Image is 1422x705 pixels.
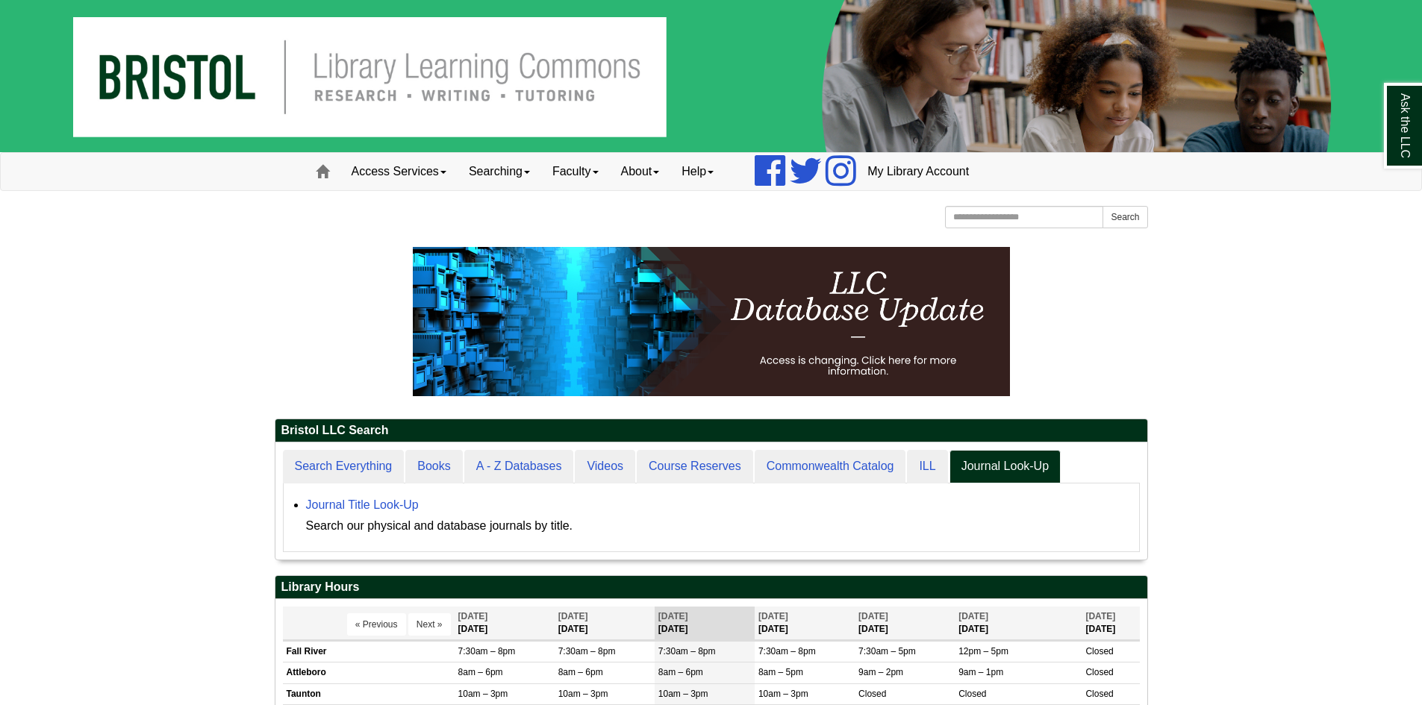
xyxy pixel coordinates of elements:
[907,450,947,483] a: ILL
[949,450,1061,483] a: Journal Look-Up
[856,153,980,190] a: My Library Account
[758,689,808,699] span: 10am – 3pm
[855,607,955,640] th: [DATE]
[558,667,603,677] span: 8am – 6pm
[575,450,635,483] a: Videos
[858,646,916,657] span: 7:30am – 5pm
[958,611,988,621] span: [DATE]
[306,498,419,511] a: Journal Title Look-Up
[283,662,455,683] td: Attleboro
[455,607,555,640] th: [DATE]
[958,689,986,699] span: Closed
[458,646,516,657] span: 7:30am – 8pm
[283,642,455,662] td: Fall River
[408,613,451,636] button: Next »
[558,611,588,621] span: [DATE]
[655,607,755,640] th: [DATE]
[955,607,1082,640] th: [DATE]
[758,646,816,657] span: 7:30am – 8pm
[413,247,1010,396] img: HTML tutorial
[347,613,406,636] button: « Previous
[1103,206,1147,228] button: Search
[306,516,1132,536] div: Search our physical and database journals by title.
[275,419,1147,442] h2: Bristol LLC Search
[1085,667,1113,677] span: Closed
[458,667,503,677] span: 8am – 6pm
[758,611,788,621] span: [DATE]
[670,153,725,190] a: Help
[1085,646,1113,657] span: Closed
[958,667,1003,677] span: 9am – 1pm
[637,450,753,483] a: Course Reserves
[755,607,855,640] th: [DATE]
[541,153,610,190] a: Faculty
[464,450,574,483] a: A - Z Databases
[858,611,888,621] span: [DATE]
[458,611,488,621] span: [DATE]
[555,607,655,640] th: [DATE]
[858,667,903,677] span: 9am – 2pm
[658,667,703,677] span: 8am – 6pm
[658,646,716,657] span: 7:30am – 8pm
[283,450,405,483] a: Search Everything
[1085,611,1115,621] span: [DATE]
[1082,607,1139,640] th: [DATE]
[755,450,906,483] a: Commonwealth Catalog
[858,689,886,699] span: Closed
[405,450,462,483] a: Books
[340,153,458,190] a: Access Services
[958,646,1008,657] span: 12pm – 5pm
[458,153,541,190] a: Searching
[658,611,688,621] span: [DATE]
[275,576,1147,599] h2: Library Hours
[1085,689,1113,699] span: Closed
[558,689,608,699] span: 10am – 3pm
[610,153,671,190] a: About
[283,683,455,704] td: Taunton
[458,689,508,699] span: 10am – 3pm
[658,689,708,699] span: 10am – 3pm
[758,667,803,677] span: 8am – 5pm
[558,646,616,657] span: 7:30am – 8pm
